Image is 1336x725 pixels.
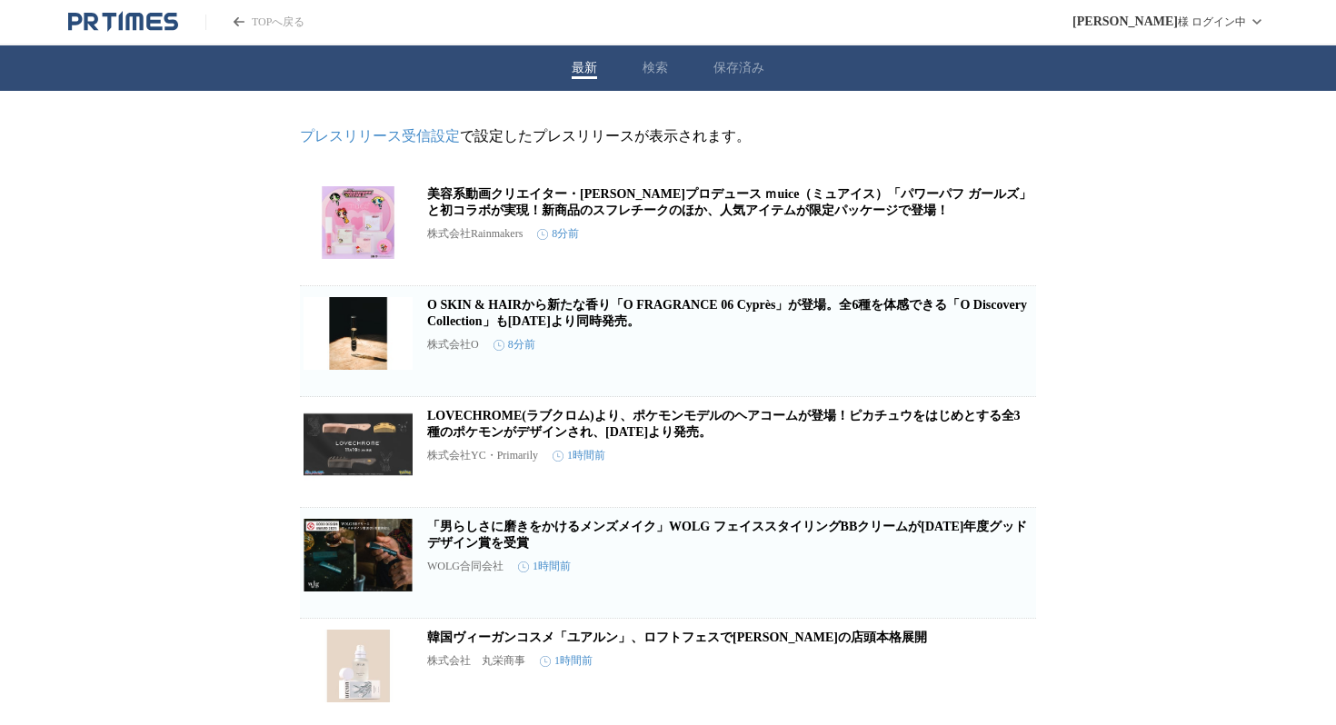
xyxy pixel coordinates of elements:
[427,409,1021,439] a: LOVECHROME(ラブクロム)より、ポケモンモデルのヘアコームが登場！ピカチュウをはじめとする全3種のポケモンがデザインされ、[DATE]より発売。
[427,448,538,463] p: 株式会社YC・Primarily
[68,11,178,33] a: PR TIMESのトップページはこちら
[494,337,535,353] time: 8分前
[205,15,304,30] a: PR TIMESのトップページはこちら
[427,520,1027,550] a: 「男らしさに磨きをかけるメンズメイク」WOLG フェイススタイリングBBクリームが[DATE]年度グッドデザイン賞を受賞
[553,448,605,463] time: 1時間前
[540,653,593,669] time: 1時間前
[300,127,1036,146] p: で設定したプレスリリースが表示されます。
[427,226,523,242] p: 株式会社Rainmakers
[304,186,413,259] img: 美容系動画クリエイター・かわにしみきプロデュース ｍuice（ミュアイス）「パワーパフ ガールズ」と初コラボが実現！新商品のスフレチークのほか、人気アイテムが限定パッケージで登場！
[304,630,413,702] img: 韓国ヴィーガンコスメ「ユアルン」、ロフトフェスで日本初の店頭本格展開
[1072,15,1178,29] span: [PERSON_NAME]
[427,298,1027,328] a: O SKIN & HAIRから新たな香り「O FRAGRANCE 06 Cyprès」が登場。全6種を体感できる「O Discovery Collection」も[DATE]より同時発売。
[427,337,479,353] p: 株式会社O
[427,653,525,669] p: 株式会社 丸栄商事
[537,226,579,242] time: 8分前
[427,631,927,644] a: 韓国ヴィーガンコスメ「ユアルン」、ロフトフェスで[PERSON_NAME]の店頭本格展開
[713,60,764,76] button: 保存済み
[427,559,503,574] p: WOLG合同会社
[300,128,460,144] a: プレスリリース受信設定
[304,408,413,481] img: LOVECHROME(ラブクロム)より、ポケモンモデルのヘアコームが登場！ピカチュウをはじめとする全3種のポケモンがデザインされ、11/19(水)より発売。
[572,60,597,76] button: 最新
[643,60,668,76] button: 検索
[518,559,571,574] time: 1時間前
[427,187,1032,217] a: 美容系動画クリエイター・[PERSON_NAME]プロデュース ｍuice（ミュアイス）「パワーパフ ガールズ」と初コラボが実現！新商品のスフレチークのほか、人気アイテムが限定パッケージで登場！
[304,519,413,591] img: 「男らしさに磨きをかけるメンズメイク」WOLG フェイススタイリングBBクリームが2025年度グッドデザイン賞を受賞
[304,297,413,370] img: O SKIN & HAIRから新たな香り「O FRAGRANCE 06 Cyprès」が登場。全6種を体感できる「O Discovery Collection」も10月22日(水)より同時発売。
